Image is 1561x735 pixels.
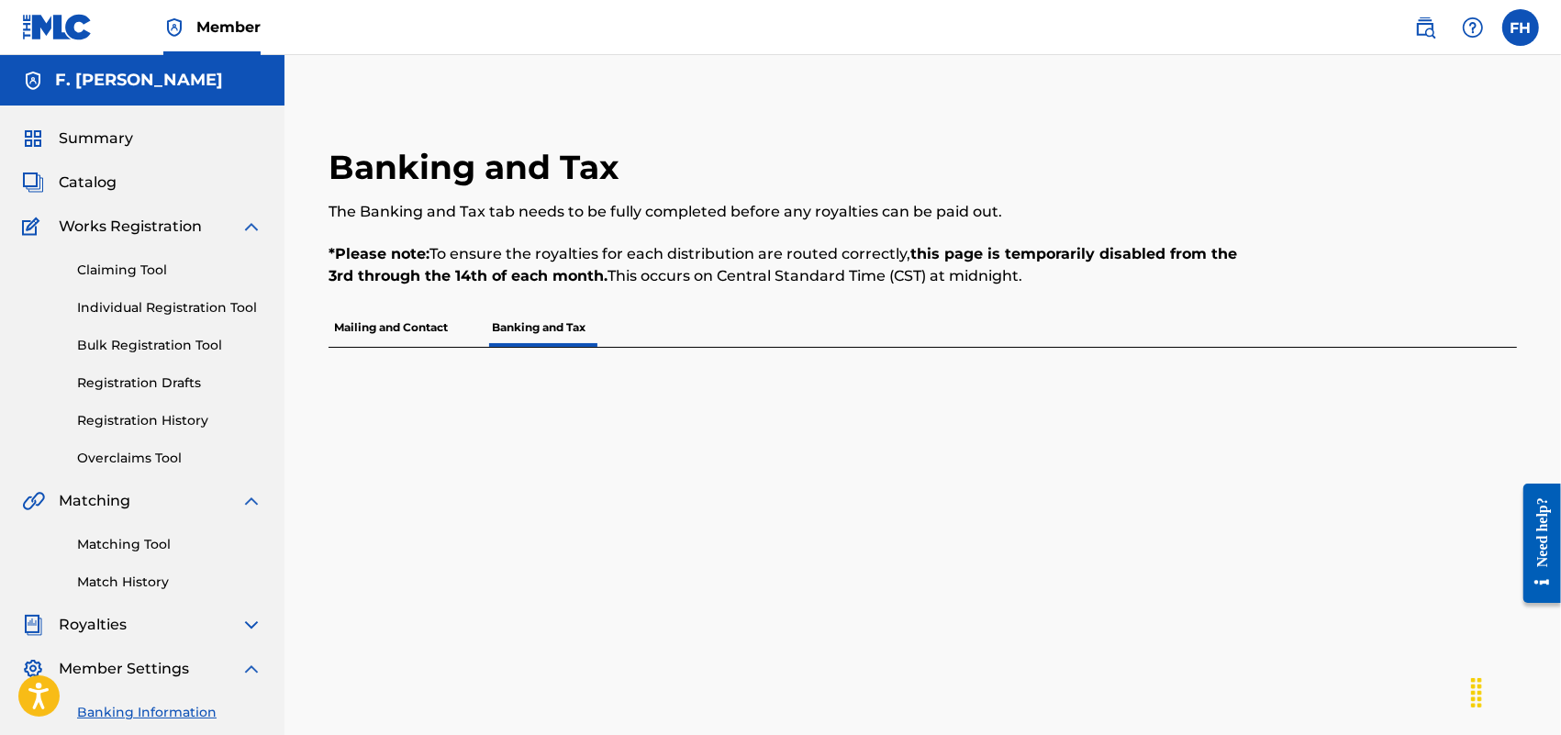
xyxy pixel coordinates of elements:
[55,70,223,91] h5: F. Gregory Holland
[77,573,262,592] a: Match History
[22,128,44,150] img: Summary
[22,14,93,40] img: MLC Logo
[329,245,429,262] strong: *Please note:
[22,658,44,680] img: Member Settings
[22,128,133,150] a: SummarySummary
[77,449,262,468] a: Overclaims Tool
[22,172,117,194] a: CatalogCatalog
[59,128,133,150] span: Summary
[329,201,1243,223] p: The Banking and Tax tab needs to be fully completed before any royalties can be paid out.
[240,614,262,636] img: expand
[196,17,261,38] span: Member
[329,243,1243,287] p: To ensure the royalties for each distribution are routed correctly, This occurs on Central Standa...
[329,308,453,347] p: Mailing and Contact
[77,336,262,355] a: Bulk Registration Tool
[163,17,185,39] img: Top Rightsholder
[240,216,262,238] img: expand
[1510,469,1561,617] iframe: Resource Center
[77,261,262,280] a: Claiming Tool
[77,535,262,554] a: Matching Tool
[329,147,628,188] h2: Banking and Tax
[22,490,45,512] img: Matching
[22,70,44,92] img: Accounts
[59,490,130,512] span: Matching
[1462,665,1491,720] div: Drag
[1414,17,1436,39] img: search
[240,658,262,680] img: expand
[77,298,262,317] a: Individual Registration Tool
[59,216,202,238] span: Works Registration
[1455,9,1491,46] div: Help
[1462,17,1484,39] img: help
[22,614,44,636] img: Royalties
[22,172,44,194] img: Catalog
[22,216,46,238] img: Works Registration
[77,411,262,430] a: Registration History
[59,614,127,636] span: Royalties
[486,308,591,347] p: Banking and Tax
[240,490,262,512] img: expand
[1407,9,1444,46] a: Public Search
[59,172,117,194] span: Catalog
[77,373,262,393] a: Registration Drafts
[1502,9,1539,46] div: User Menu
[59,658,189,680] span: Member Settings
[1469,647,1561,735] iframe: Chat Widget
[77,703,262,722] a: Banking Information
